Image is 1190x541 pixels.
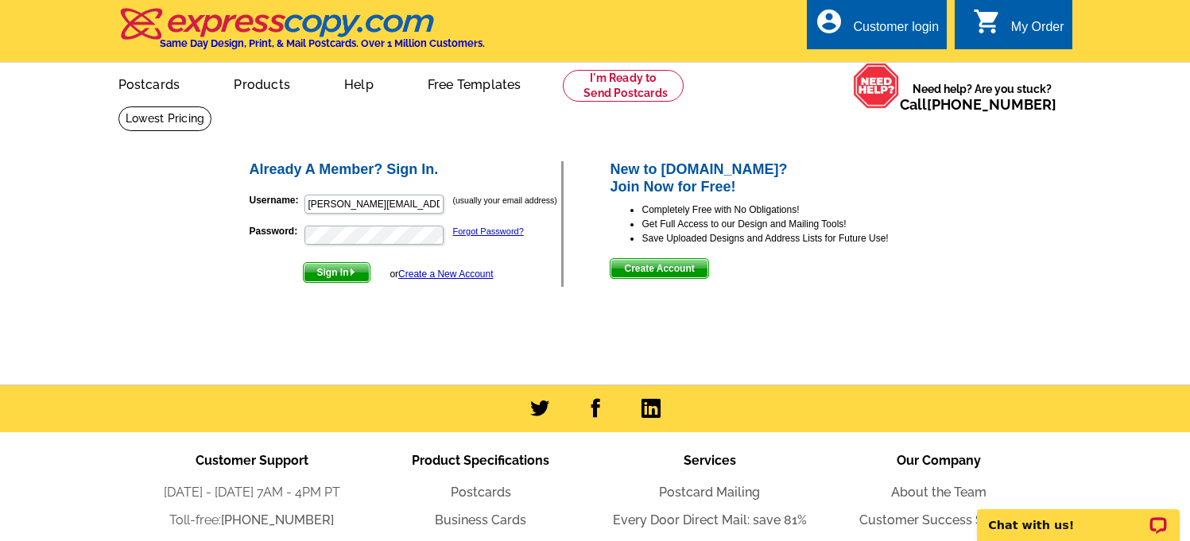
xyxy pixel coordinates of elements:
[891,485,986,500] a: About the Team
[659,485,760,500] a: Postcard Mailing
[610,258,708,279] button: Create Account
[319,64,399,102] a: Help
[1011,20,1064,42] div: My Order
[815,7,843,36] i: account_circle
[900,81,1064,113] span: Need help? Are you stuck?
[453,226,524,236] a: Forgot Password?
[973,17,1064,37] a: shopping_cart My Order
[435,512,526,527] a: Business Cards
[250,193,303,207] label: Username:
[412,453,549,468] span: Product Specifications
[304,263,370,282] span: Sign In
[398,269,493,280] a: Create a New Account
[221,512,334,527] a: [PHONE_NUMBER]
[611,259,707,278] span: Create Account
[349,269,356,276] img: button-next-arrow-white.png
[160,37,485,49] h4: Same Day Design, Print, & Mail Postcards. Over 1 Million Customers.
[900,96,1056,113] span: Call
[250,224,303,238] label: Password:
[967,491,1190,541] iframe: LiveChat chat widget
[402,64,547,102] a: Free Templates
[451,485,511,500] a: Postcards
[853,20,939,42] div: Customer login
[642,203,943,217] li: Completely Free with No Obligations!
[208,64,316,102] a: Products
[93,64,206,102] a: Postcards
[973,7,1002,36] i: shopping_cart
[138,483,366,502] li: [DATE] - [DATE] 7AM - 4PM PT
[853,63,900,109] img: help
[250,161,562,179] h2: Already A Member? Sign In.
[138,511,366,530] li: Toll-free:
[684,453,736,468] span: Services
[613,512,807,527] a: Every Door Direct Mail: save 81%
[453,195,557,205] small: (usually your email address)
[897,453,981,468] span: Our Company
[859,512,1018,527] a: Customer Success Stories
[927,96,1056,113] a: [PHONE_NUMBER]
[303,262,370,283] button: Sign In
[196,453,308,468] span: Customer Support
[390,267,493,281] div: or
[642,217,943,231] li: Get Full Access to our Design and Mailing Tools!
[118,19,485,49] a: Same Day Design, Print, & Mail Postcards. Over 1 Million Customers.
[815,17,939,37] a: account_circle Customer login
[642,231,943,245] li: Save Uploaded Designs and Address Lists for Future Use!
[610,161,943,195] h2: New to [DOMAIN_NAME]? Join Now for Free!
